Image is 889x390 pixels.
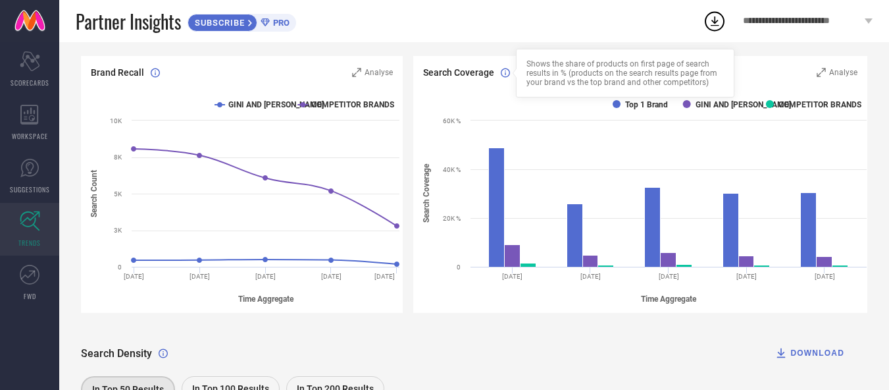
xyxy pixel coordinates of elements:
[10,184,50,194] span: SUGGESTIONS
[311,100,394,109] text: COMPETITOR BRANDS
[580,273,601,280] text: [DATE]
[443,117,461,125] text: 60K %
[817,68,826,77] svg: Zoom
[374,273,395,280] text: [DATE]
[81,347,152,360] span: Search Density
[321,273,342,280] text: [DATE]
[658,273,678,280] text: [DATE]
[443,215,461,222] text: 20K %
[114,190,122,198] text: 5K
[89,170,99,217] tspan: Search Count
[270,18,290,28] span: PRO
[775,347,844,360] div: DOWNLOAD
[124,273,144,280] text: [DATE]
[736,273,757,280] text: [DATE]
[422,164,431,223] tspan: Search Coverage
[91,67,144,78] span: Brand Recall
[18,238,41,248] span: TRENDS
[188,11,296,32] a: SUBSCRIBEPRO
[695,100,790,109] text: GINI AND [PERSON_NAME]
[24,291,36,301] span: FWD
[12,131,48,141] span: WORKSPACE
[188,18,248,28] span: SUBSCRIBE
[703,9,726,33] div: Open download list
[255,273,276,280] text: [DATE]
[190,273,210,280] text: [DATE]
[11,78,49,88] span: SCORECARDS
[110,117,122,125] text: 10K
[365,68,393,77] span: Analyse
[641,294,697,304] tspan: Time Aggregate
[76,8,181,35] span: Partner Insights
[114,227,122,234] text: 3K
[829,68,857,77] span: Analyse
[352,68,361,77] svg: Zoom
[758,340,861,366] button: DOWNLOAD
[526,59,724,87] div: Shows the share of products on first page of search results in % (products on the search results ...
[502,273,522,280] text: [DATE]
[625,100,668,109] text: Top 1 Brand
[228,100,324,109] text: GINI AND [PERSON_NAME]
[118,264,122,271] text: 0
[238,294,294,304] tspan: Time Aggregate
[423,67,494,78] span: Search Coverage
[778,100,861,109] text: COMPETITOR BRANDS
[114,153,122,161] text: 8K
[443,166,461,173] text: 40K %
[814,273,834,280] text: [DATE]
[457,264,461,271] text: 0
